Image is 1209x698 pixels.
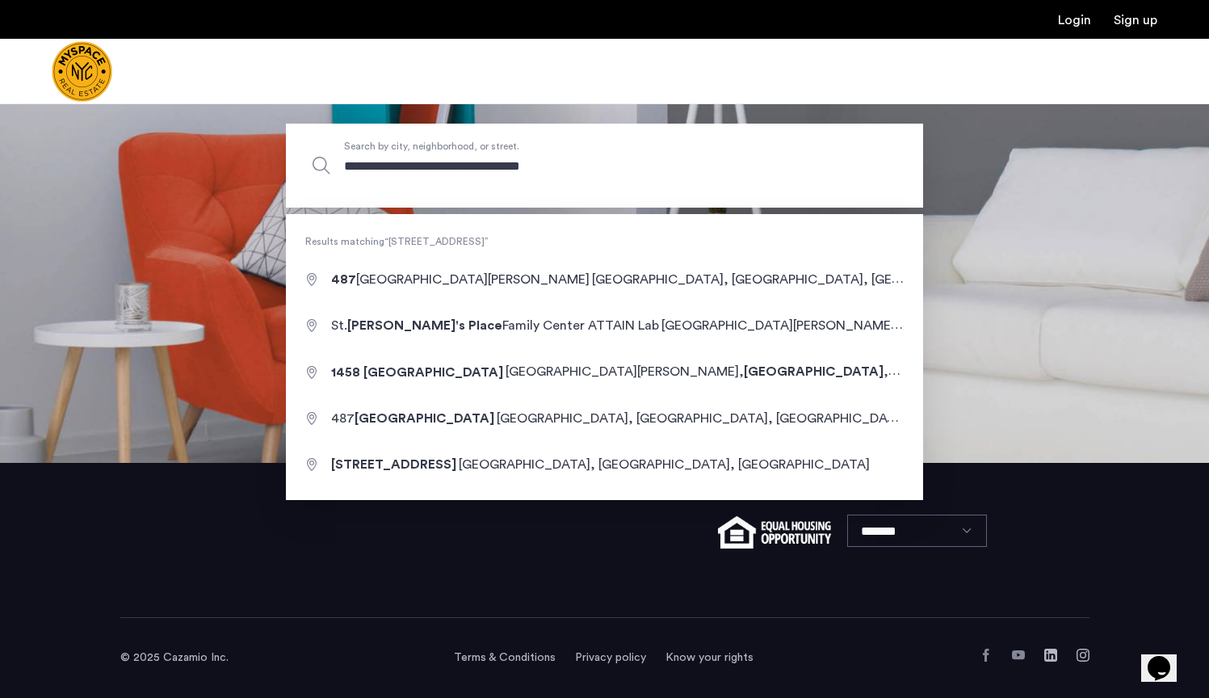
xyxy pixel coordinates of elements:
[1012,649,1025,662] a: YouTube
[454,650,556,666] a: Terms and conditions
[347,319,502,332] span: [PERSON_NAME]'s Place
[718,516,830,549] img: equal-housing.png
[384,237,489,246] q: [STREET_ADDRESS]
[286,124,923,208] input: Apartment Search
[331,319,661,332] span: St. Family Center ATTAIN Lab
[1141,633,1193,682] iframe: chat widget
[459,458,870,471] span: [GEOGRAPHIC_DATA], [GEOGRAPHIC_DATA], [GEOGRAPHIC_DATA]
[1058,14,1091,27] a: Login
[575,650,646,666] a: Privacy policy
[331,273,592,286] span: [GEOGRAPHIC_DATA][PERSON_NAME]
[506,364,1046,378] span: [GEOGRAPHIC_DATA][PERSON_NAME], , , [GEOGRAPHIC_DATA]
[344,138,790,154] span: Search by city, neighborhood, or street.
[1044,649,1057,662] a: LinkedIn
[744,366,884,379] span: [GEOGRAPHIC_DATA]
[331,412,497,425] span: 487
[661,318,1202,332] span: [GEOGRAPHIC_DATA][PERSON_NAME], , , [GEOGRAPHIC_DATA]
[1114,14,1157,27] a: Registration
[980,649,993,662] a: Facebook
[665,650,754,666] a: Know your rights
[52,41,112,102] a: Cazamio Logo
[52,41,112,102] img: logo
[847,515,987,547] select: Language select
[286,233,923,250] span: Results matching
[331,366,503,379] span: 1458 [GEOGRAPHIC_DATA]
[120,652,229,663] span: © 2025 Cazamio Inc.
[355,412,494,425] span: [GEOGRAPHIC_DATA]
[331,458,456,471] span: [STREET_ADDRESS]
[497,411,908,425] span: [GEOGRAPHIC_DATA], [GEOGRAPHIC_DATA], [GEOGRAPHIC_DATA]
[592,272,1003,286] span: [GEOGRAPHIC_DATA], [GEOGRAPHIC_DATA], [GEOGRAPHIC_DATA]
[1077,649,1089,662] a: Instagram
[331,273,356,286] span: 487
